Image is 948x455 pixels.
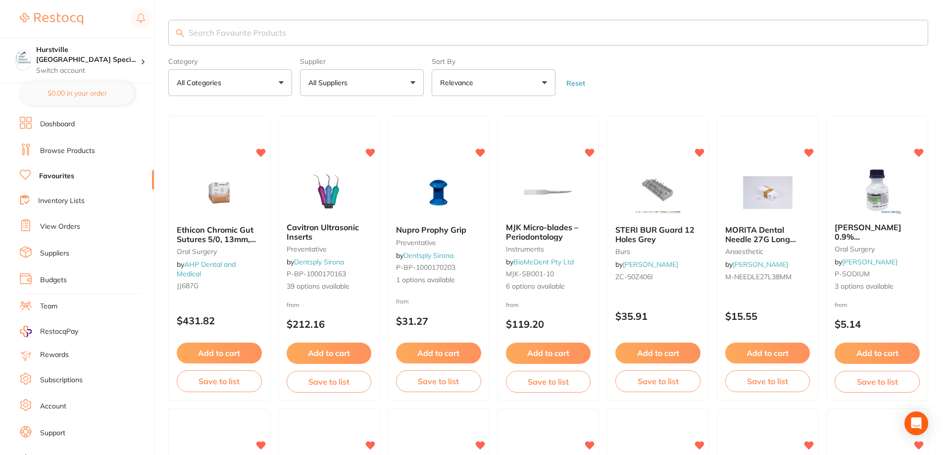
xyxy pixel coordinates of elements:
[40,119,75,129] a: Dashboard
[835,371,920,393] button: Save to list
[835,269,870,278] span: P-SODIUM
[725,225,796,253] span: MORITA Dental Needle 27G Long 38mm Box of 100
[15,51,31,66] img: Hurstville Sydney Specialist Periodontics
[396,298,409,305] span: from
[736,168,800,217] img: MORITA Dental Needle 27G Long 38mm Box of 100
[20,81,134,105] button: $0.00 in your order
[615,272,653,281] span: ZC-50Z406I
[835,223,920,241] b: Baxter 0.9% Sodium Chloride Saline Bottles
[563,79,588,88] button: Reset
[287,371,372,393] button: Save to list
[396,343,481,363] button: Add to cart
[287,282,372,292] span: 39 options available
[835,245,920,253] small: oral surgery
[40,146,95,156] a: Browse Products
[20,326,32,337] img: RestocqPay
[506,245,591,253] small: instruments
[725,248,810,255] small: anaesthetic
[396,225,466,235] span: Nupro Prophy Grip
[432,69,555,96] button: Relevance
[287,222,359,241] span: Cavitron Ultrasonic Inserts
[506,282,591,292] span: 6 options available
[287,301,299,308] span: from
[396,263,455,272] span: P-BP-1000170203
[506,343,591,363] button: Add to cart
[177,260,236,278] a: AHP Dental and Medical
[287,257,344,266] span: by
[177,260,236,278] span: by
[287,223,372,241] b: Cavitron Ultrasonic Inserts
[20,326,78,337] a: RestocqPay
[506,257,574,266] span: by
[440,78,477,88] p: Relevance
[40,350,69,360] a: Rewards
[842,257,898,266] a: [PERSON_NAME]
[168,57,292,65] label: Category
[177,370,262,392] button: Save to list
[177,315,262,326] p: $431.82
[406,168,471,217] img: Nupro Prophy Grip
[835,282,920,292] span: 3 options available
[506,301,519,308] span: from
[20,13,83,25] img: Restocq Logo
[20,7,83,30] a: Restocq Logo
[513,257,574,266] a: BioMeDent Pty Ltd
[40,275,67,285] a: Budgets
[396,275,481,285] span: 1 options available
[40,428,65,438] a: Support
[177,248,262,255] small: oral surgery
[297,165,361,215] img: Cavitron Ultrasonic Inserts
[396,239,481,247] small: preventative
[904,411,928,435] div: Open Intercom Messenger
[516,165,580,215] img: MJK Micro-blades – Periodontology
[287,269,346,278] span: P-BP-1000170163
[40,375,83,385] a: Subscriptions
[432,57,555,65] label: Sort By
[835,318,920,330] p: $5.14
[300,69,424,96] button: All Suppliers
[40,249,69,258] a: Suppliers
[300,57,424,65] label: Supplier
[168,69,292,96] button: All Categories
[506,269,554,278] span: MJK-SB001-10
[39,171,74,181] a: Favourites
[506,371,591,393] button: Save to list
[177,225,262,244] b: Ethicon Chromic Gut Sutures 5/0, 13mm, 3/8 Circle - 687G
[506,222,578,241] span: MJK Micro-blades – Periodontology
[733,260,788,269] a: [PERSON_NAME]
[36,45,141,64] h4: Hurstville Sydney Specialist Periodontics
[615,370,700,392] button: Save to list
[835,301,848,308] span: from
[40,222,80,232] a: View Orders
[177,78,225,88] p: All Categories
[615,225,700,244] b: STERI BUR Guard 12 Holes Grey
[403,251,453,260] a: Dentsply Sirona
[177,281,199,290] span: JJ687G
[287,318,372,330] p: $212.16
[835,222,902,259] span: [PERSON_NAME] 0.9% [MEDICAL_DATA] Saline Bottles
[725,225,810,244] b: MORITA Dental Needle 27G Long 38mm Box of 100
[396,315,481,327] p: $31.27
[294,257,344,266] a: Dentsply Sirona
[845,165,909,215] img: Baxter 0.9% Sodium Chloride Saline Bottles
[177,343,262,363] button: Add to cart
[396,225,481,234] b: Nupro Prophy Grip
[615,260,678,269] span: by
[40,302,57,311] a: Team
[506,223,591,241] b: MJK Micro-blades – Periodontology
[615,225,695,244] span: STERI BUR Guard 12 Holes Grey
[287,343,372,363] button: Add to cart
[626,168,690,217] img: STERI BUR Guard 12 Holes Grey
[396,370,481,392] button: Save to list
[623,260,678,269] a: [PERSON_NAME]
[187,168,251,217] img: Ethicon Chromic Gut Sutures 5/0, 13mm, 3/8 Circle - 687G
[615,310,700,322] p: $35.91
[835,257,898,266] span: by
[615,248,700,255] small: burs
[835,343,920,363] button: Add to cart
[168,20,928,46] input: Search Favourite Products
[40,402,66,411] a: Account
[725,310,810,322] p: $15.55
[725,343,810,363] button: Add to cart
[506,318,591,330] p: $119.20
